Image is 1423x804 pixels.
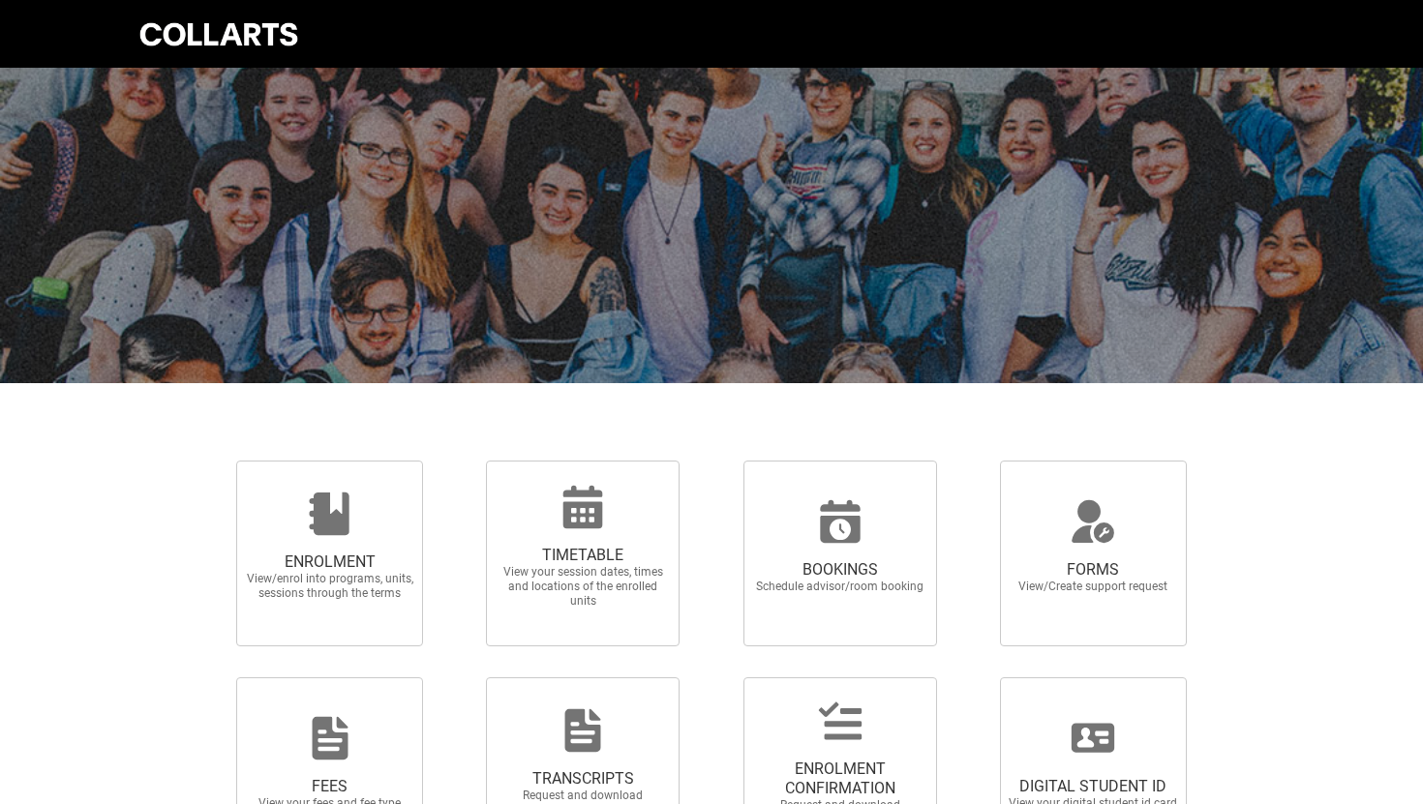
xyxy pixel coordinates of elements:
[245,777,415,796] span: FEES
[1278,31,1287,33] button: User Profile
[498,565,668,609] span: View your session dates, times and locations of the enrolled units
[498,769,668,789] span: TRANSCRIPTS
[1008,580,1178,594] span: View/Create support request
[245,552,415,572] span: ENROLMENT
[755,560,925,580] span: BOOKINGS
[755,759,925,798] span: ENROLMENT CONFIRMATION
[245,572,415,601] span: View/enrol into programs, units, sessions through the terms
[1008,560,1178,580] span: FORMS
[498,546,668,565] span: TIMETABLE
[1008,777,1178,796] span: DIGITAL STUDENT ID
[755,580,925,594] span: Schedule advisor/room booking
